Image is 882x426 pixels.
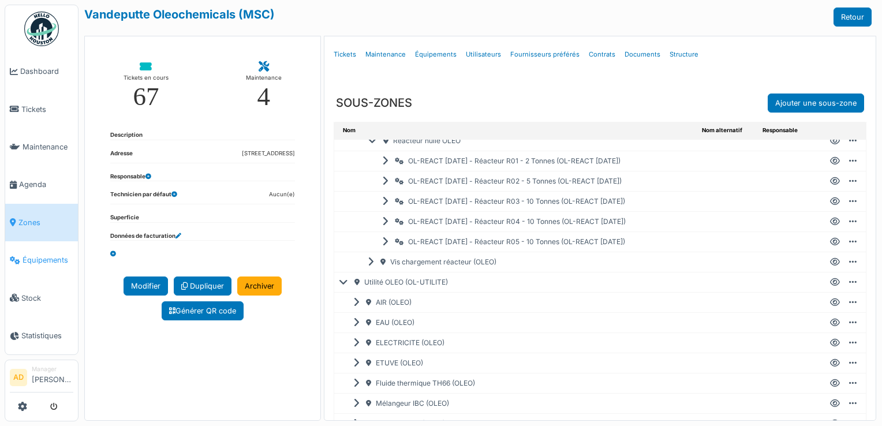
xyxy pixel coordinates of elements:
div: Maintenance [246,72,282,84]
div: ETUVE (OLEO) [349,353,697,373]
div: Voir [830,176,840,186]
a: Utilisateurs [461,41,506,68]
span: Zones [18,217,73,228]
div: Voir [830,317,840,328]
span: Maintenance [23,141,73,152]
a: Ajouter une sous-zone [768,94,864,113]
div: OL-REACT [DATE] - Réacteur R05 - 10 Tonnes (OL-REACT [DATE]) [378,232,697,252]
a: Zones [5,204,78,241]
div: OL-REACT [DATE] - Réacteur R03 - 10 Tonnes (OL-REACT [DATE]) [378,192,697,211]
a: Fournisseurs préférés [506,41,584,68]
div: OL-REACT [DATE] - Réacteur R04 - 10 Tonnes (OL-REACT [DATE]) [378,212,697,231]
dt: Description [110,131,143,140]
div: Voir [830,338,840,348]
div: 4 [257,84,270,110]
div: ELECTRICITE (OLEO) [349,333,697,353]
a: Équipements [5,241,78,279]
a: Maintenance [5,128,78,166]
span: Tickets [21,104,73,115]
span: Statistiques [21,330,73,341]
dd: Aucun(e) [269,190,295,199]
div: Manager [32,365,73,373]
a: Retour [834,8,872,27]
a: Contrats [584,41,620,68]
div: Voir [830,216,840,227]
th: Nom [334,122,697,140]
div: Voir [830,358,840,368]
dt: Technicien par défaut [110,190,177,204]
a: Modifier [124,276,168,296]
div: Tickets en cours [124,72,169,84]
div: Voir [830,156,840,166]
div: Voir [830,196,840,207]
div: Réacteur huile OLEO [363,131,697,151]
div: OL-REACT [DATE] - Réacteur R01 - 2 Tonnes (OL-REACT [DATE]) [378,151,697,171]
a: Stock [5,279,78,316]
a: Équipements [410,41,461,68]
div: Vis chargement réacteur (OLEO) [363,252,697,272]
a: Générer QR code [162,301,244,320]
a: Maintenance [361,41,410,68]
span: Dashboard [20,66,73,77]
div: Mélangeur IBC (OLEO) [349,394,697,413]
a: Archiver [237,276,282,296]
div: Voir [830,378,840,388]
a: Agenda [5,166,78,203]
a: Statistiques [5,317,78,354]
span: Agenda [19,179,73,190]
dt: Responsable [110,173,151,181]
div: Voir [830,297,840,308]
a: AD Manager[PERSON_NAME] [10,365,73,393]
span: Équipements [23,255,73,266]
a: Structure [665,41,703,68]
li: AD [10,369,27,386]
a: Dupliquer [174,276,231,296]
div: 67 [133,84,159,110]
a: Tickets [329,41,361,68]
li: [PERSON_NAME] [32,365,73,390]
a: Tickets [5,90,78,128]
a: Dashboard [5,53,78,90]
th: Nom alternatif [697,122,758,140]
span: Stock [21,293,73,304]
div: Voir [830,277,840,287]
div: OL-REACT [DATE] - Réacteur R02 - 5 Tonnes (OL-REACT [DATE]) [378,171,697,191]
dt: Données de facturation [110,232,181,241]
div: EAU (OLEO) [349,313,697,332]
a: Maintenance 4 [237,53,291,119]
img: Badge_color-CXgf-gQk.svg [24,12,59,46]
div: Voir [830,136,840,146]
div: Voir [830,257,840,267]
a: Tickets en cours 67 [114,53,178,119]
dt: Superficie [110,214,139,222]
h3: SOUS-ZONES [336,96,412,110]
a: Documents [620,41,665,68]
div: AIR (OLEO) [349,293,697,312]
dt: Adresse [110,150,133,163]
div: Fluide thermique TH66 (OLEO) [349,373,697,393]
div: Voir [830,237,840,247]
div: Voir [830,398,840,409]
div: Utilité OLEO (OL-UTILITE) [334,272,697,292]
dd: [STREET_ADDRESS] [242,150,295,158]
a: Vandeputte Oleochemicals (MSC) [84,8,275,21]
th: Responsable [758,122,817,140]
